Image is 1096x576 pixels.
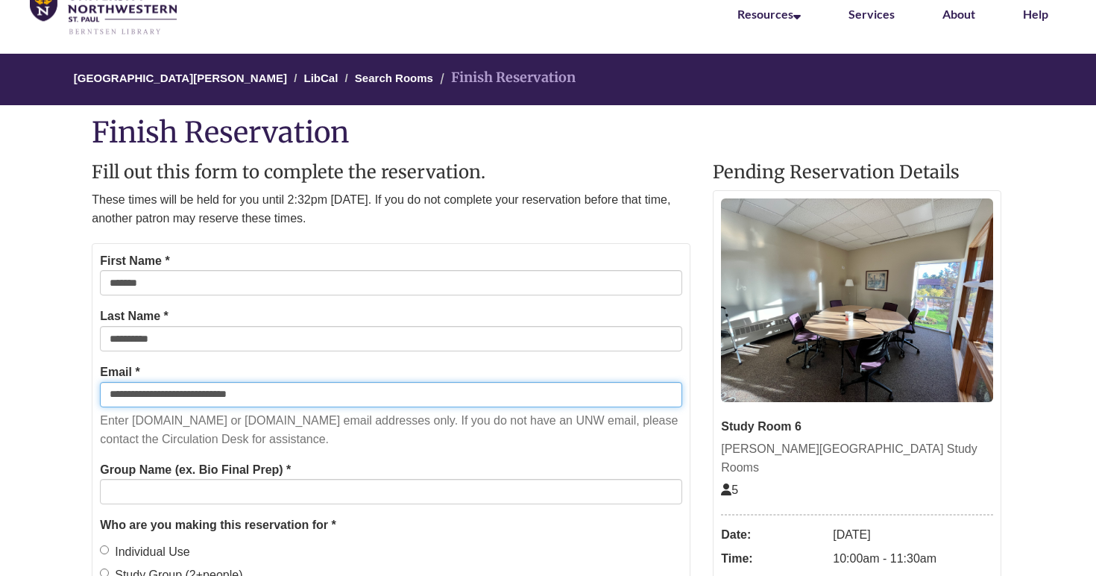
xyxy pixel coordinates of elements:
[92,116,1001,148] h1: Finish Reservation
[100,545,109,554] input: Individual Use
[737,7,801,21] a: Resources
[100,363,139,382] label: Email *
[355,72,433,84] a: Search Rooms
[92,54,1001,105] nav: Breadcrumb
[100,516,682,535] legend: Who are you making this reservation for *
[100,460,291,480] label: Group Name (ex. Bio Final Prep) *
[92,163,690,182] h2: Fill out this form to complete the reservation.
[304,72,338,84] a: LibCal
[1023,7,1048,21] a: Help
[833,547,993,571] dd: 10:00am - 11:30am
[833,523,993,547] dd: [DATE]
[721,547,825,571] dt: Time:
[942,7,975,21] a: About
[713,163,1001,182] h2: Pending Reservation Details
[74,72,287,84] a: [GEOGRAPHIC_DATA][PERSON_NAME]
[100,542,190,562] label: Individual Use
[100,307,169,326] label: Last Name *
[721,198,993,402] img: Study Room 6
[92,190,690,228] p: These times will be held for you until 2:32pm [DATE]. If you do not complete your reservation bef...
[436,67,576,89] li: Finish Reservation
[721,439,993,478] div: [PERSON_NAME][GEOGRAPHIC_DATA] Study Rooms
[721,523,825,547] dt: Date:
[721,417,993,436] div: Study Room 6
[100,411,682,449] p: Enter [DOMAIN_NAME] or [DOMAIN_NAME] email addresses only. If you do not have an UNW email, pleas...
[100,251,169,271] label: First Name *
[848,7,895,21] a: Services
[721,483,738,496] span: The capacity of this space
